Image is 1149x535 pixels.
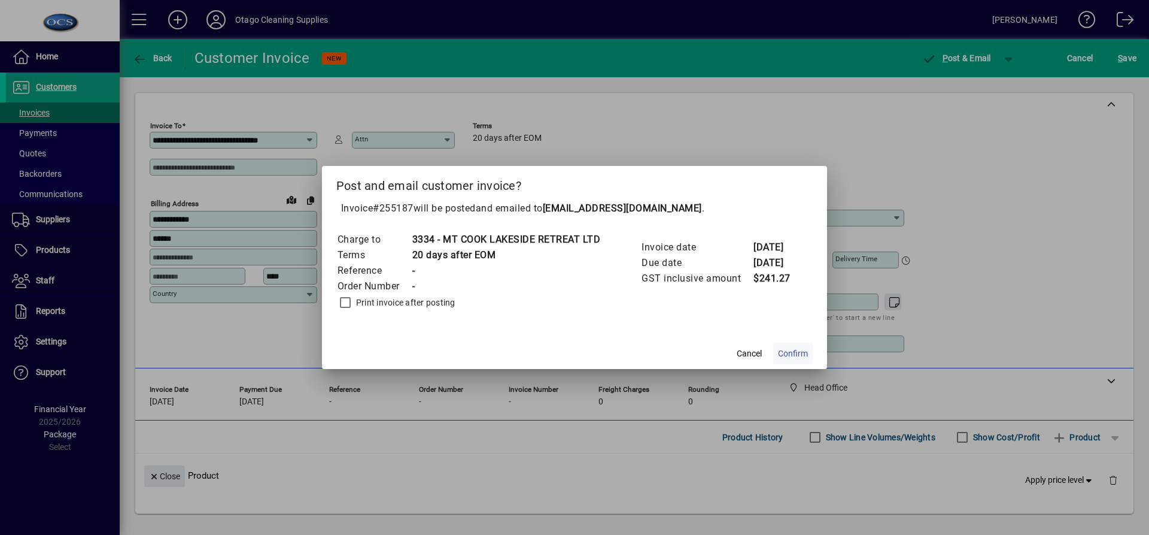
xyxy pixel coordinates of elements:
[641,271,753,286] td: GST inclusive amount
[778,347,808,360] span: Confirm
[337,263,412,279] td: Reference
[641,255,753,271] td: Due date
[412,247,601,263] td: 20 days after EOM
[476,202,702,214] span: and emailed to
[412,263,601,279] td: -
[336,201,813,216] p: Invoice will be posted .
[412,232,601,247] td: 3334 - MT COOK LAKESIDE RETREAT LTD
[373,202,414,214] span: #255187
[753,271,801,286] td: $241.27
[730,343,768,364] button: Cancel
[412,279,601,294] td: -
[753,240,801,255] td: [DATE]
[773,343,813,364] button: Confirm
[337,247,412,263] td: Terms
[354,297,455,309] label: Print invoice after posting
[641,240,753,255] td: Invoice date
[337,232,412,247] td: Charge to
[753,255,801,271] td: [DATE]
[737,347,762,360] span: Cancel
[337,279,412,294] td: Order Number
[322,166,828,201] h2: Post and email customer invoice?
[543,202,702,214] b: [EMAIL_ADDRESS][DOMAIN_NAME]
